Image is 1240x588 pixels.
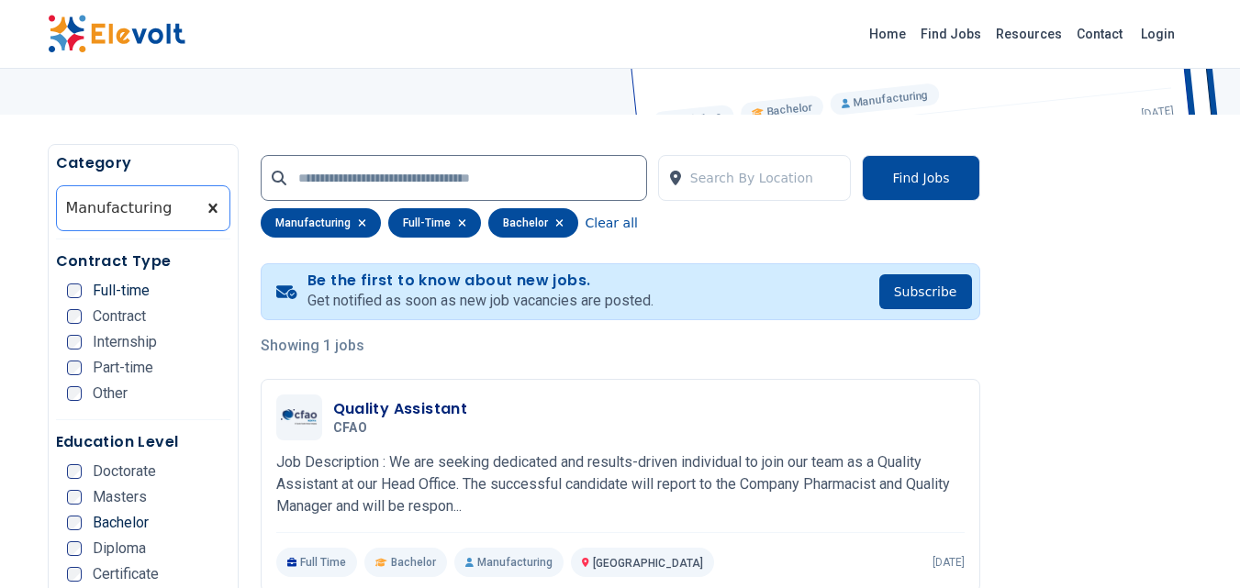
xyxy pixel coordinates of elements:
[388,208,481,238] div: full-time
[93,464,156,479] span: Doctorate
[93,386,128,401] span: Other
[862,19,913,49] a: Home
[93,490,147,505] span: Masters
[93,361,153,375] span: Part-time
[56,250,230,272] h5: Contract Type
[93,541,146,556] span: Diploma
[1148,500,1240,588] iframe: Chat Widget
[276,451,965,517] p: Job Description : We are seeking dedicated and results-driven individual to join our team as a Qu...
[391,555,436,570] span: Bachelor
[67,386,82,401] input: Other
[67,361,82,375] input: Part-time
[93,309,146,324] span: Contract
[67,516,82,530] input: Bachelor
[48,15,185,53] img: Elevolt
[93,283,150,298] span: Full-time
[93,516,149,530] span: Bachelor
[261,208,381,238] div: manufacturing
[67,309,82,324] input: Contract
[454,548,564,577] p: Manufacturing
[307,272,654,290] h4: Be the first to know about new jobs.
[862,155,979,201] button: Find Jobs
[1069,19,1130,49] a: Contact
[93,567,159,582] span: Certificate
[67,335,82,349] input: Internship
[593,557,703,570] span: [GEOGRAPHIC_DATA]
[276,394,965,577] a: CFAOQuality AssistantCFAOJob Description : We are seeking dedicated and results-driven individual...
[933,555,965,570] p: [DATE]
[281,409,318,426] img: CFAO
[307,290,654,312] p: Get notified as soon as new job vacancies are posted.
[333,398,468,420] h3: Quality Assistant
[56,152,230,174] h5: Category
[67,567,82,582] input: Certificate
[93,335,157,349] span: Internship
[333,420,367,437] span: CFAO
[989,19,1069,49] a: Resources
[879,274,972,309] button: Subscribe
[913,19,989,49] a: Find Jobs
[586,208,638,238] button: Clear all
[67,490,82,505] input: Masters
[276,548,358,577] p: Full Time
[67,283,82,298] input: Full-time
[56,431,230,453] h5: Education Level
[261,335,980,357] p: Showing 1 jobs
[67,541,82,556] input: Diploma
[488,208,578,238] div: bachelor
[1130,16,1186,52] a: Login
[67,464,82,479] input: Doctorate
